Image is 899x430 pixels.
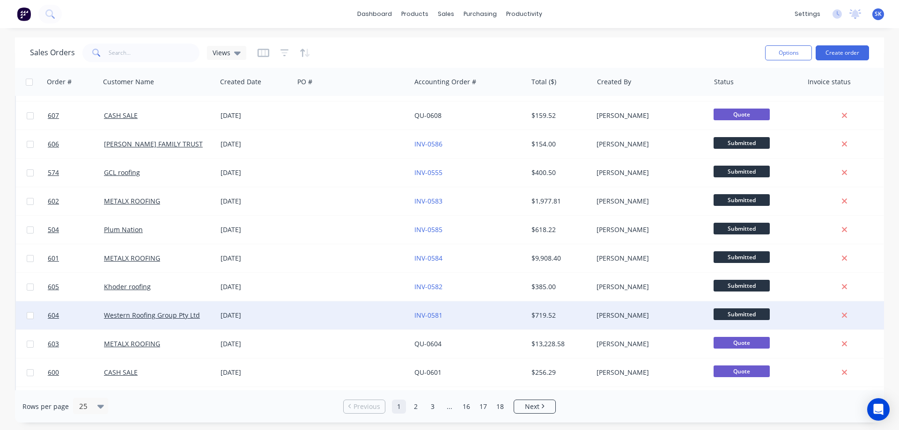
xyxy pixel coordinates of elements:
[597,339,700,349] div: [PERSON_NAME]
[414,282,442,291] a: INV-0582
[409,400,423,414] a: Page 2
[48,339,59,349] span: 603
[48,225,59,234] span: 504
[514,402,555,411] a: Next page
[714,223,770,234] span: Submitted
[221,225,290,234] div: [DATE]
[104,311,200,320] a: Western Roofing Group Pty Ltd
[493,400,507,414] a: Page 18
[531,111,586,120] div: $159.52
[597,368,700,377] div: [PERSON_NAME]
[459,7,501,21] div: purchasing
[48,368,59,377] span: 600
[597,311,700,320] div: [PERSON_NAME]
[597,282,700,292] div: [PERSON_NAME]
[816,45,869,60] button: Create order
[213,48,230,58] span: Views
[221,197,290,206] div: [DATE]
[221,311,290,320] div: [DATE]
[414,225,442,234] a: INV-0585
[221,139,290,149] div: [DATE]
[531,139,586,149] div: $154.00
[104,139,203,148] a: [PERSON_NAME] FAMILY TRUST
[476,400,490,414] a: Page 17
[221,111,290,120] div: [DATE]
[354,402,380,411] span: Previous
[48,139,59,149] span: 606
[48,197,59,206] span: 602
[47,77,72,87] div: Order #
[531,311,586,320] div: $719.52
[48,311,59,320] span: 604
[103,77,154,87] div: Customer Name
[808,77,851,87] div: Invoice status
[48,301,104,329] a: 604
[531,282,586,292] div: $385.00
[48,254,59,263] span: 601
[433,7,459,21] div: sales
[597,254,700,263] div: [PERSON_NAME]
[48,130,104,158] a: 606
[501,7,547,21] div: productivity
[867,398,890,421] div: Open Intercom Messenger
[714,77,734,87] div: Status
[714,337,770,349] span: Quote
[353,7,397,21] a: dashboard
[414,339,442,348] a: QU-0604
[597,225,700,234] div: [PERSON_NAME]
[104,111,138,120] a: CASH SALE
[221,282,290,292] div: [DATE]
[397,7,433,21] div: products
[597,111,700,120] div: [PERSON_NAME]
[414,111,442,120] a: QU-0608
[790,7,825,21] div: settings
[597,139,700,149] div: [PERSON_NAME]
[104,282,151,291] a: Khoder roofing
[221,168,290,177] div: [DATE]
[48,330,104,358] a: 603
[714,308,770,320] span: Submitted
[531,197,586,206] div: $1,977.81
[531,339,586,349] div: $13,228.58
[714,194,770,206] span: Submitted
[531,254,586,263] div: $9,908.40
[297,77,312,87] div: PO #
[414,197,442,205] a: INV-0583
[531,168,586,177] div: $400.50
[414,139,442,148] a: INV-0586
[344,402,385,411] a: Previous page
[30,48,75,57] h1: Sales Orders
[531,225,586,234] div: $618.22
[104,368,138,377] a: CASH SALE
[104,339,160,348] a: METALX ROOFING
[875,10,882,18] span: SK
[109,44,200,62] input: Search...
[339,400,560,414] ul: Pagination
[220,77,261,87] div: Created Date
[48,216,104,244] a: 504
[414,311,442,320] a: INV-0581
[414,77,476,87] div: Accounting Order #
[48,244,104,272] a: 601
[714,137,770,149] span: Submitted
[221,254,290,263] div: [DATE]
[714,280,770,292] span: Submitted
[48,102,104,130] a: 607
[104,225,143,234] a: Plum Nation
[414,254,442,262] a: INV-0584
[48,273,104,301] a: 605
[597,197,700,206] div: [PERSON_NAME]
[765,45,812,60] button: Options
[714,251,770,263] span: Submitted
[426,400,440,414] a: Page 3
[714,365,770,377] span: Quote
[714,109,770,120] span: Quote
[48,168,59,177] span: 574
[48,282,59,292] span: 605
[714,166,770,177] span: Submitted
[221,339,290,349] div: [DATE]
[414,168,442,177] a: INV-0555
[22,402,69,411] span: Rows per page
[104,254,160,262] a: METALX ROOFING
[17,7,31,21] img: Factory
